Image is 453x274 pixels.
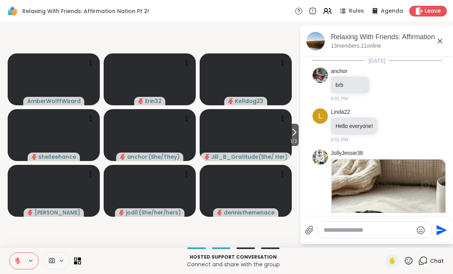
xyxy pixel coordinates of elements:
span: dennisthemenace [224,209,274,216]
span: anchor [127,153,147,161]
span: audio-muted [120,154,126,159]
span: ( She/ Her ) [258,153,287,161]
span: audio-muted [119,210,124,215]
span: [PERSON_NAME] [35,209,80,216]
span: Chat [430,257,444,265]
span: shelleehance [38,153,76,161]
span: ( She/her/hers ) [139,209,181,216]
span: Leave [425,7,441,15]
button: 1/2 [289,124,299,146]
p: brb [336,81,365,89]
img: https://sharewell-space-live.sfo3.digitaloceanspaces.com/user-generated/3602621c-eaa5-4082-863a-9... [312,149,328,165]
span: Relaxing With Friends: Affirmation Nation Pt 2! [22,7,149,15]
span: ✋ [389,256,396,266]
a: Linda22 [331,108,350,116]
div: Relaxing With Friends: Affirmation Nation Pt 2!, [DATE] [331,32,448,42]
span: ( She/They ) [148,153,180,161]
textarea: Type your message [324,226,413,234]
span: Kelldog23 [235,97,263,105]
span: jodi1 [126,209,138,216]
p: Connect and share with the group [86,261,381,268]
span: Agenda [381,7,403,15]
p: Hosted support conversation [86,254,381,261]
span: 8:01 PM [331,136,348,143]
span: [DATE] [364,57,390,65]
img: https://sharewell-space-live.sfo3.digitaloceanspaces.com/user-generated/bd698b57-9748-437a-a102-e... [312,68,328,83]
img: Evening Check in Chat and Games [332,159,445,255]
img: ShareWell Logomark [6,5,19,18]
span: audio-muted [28,210,33,215]
a: anchor [331,68,347,75]
span: audio-muted [138,98,144,104]
img: Relaxing With Friends: Affirmation Nation Pt 2!, Oct 06 [306,32,325,50]
a: JollyJessie38 [331,149,363,157]
span: audio-muted [204,154,210,159]
span: Jill_B_Gratitude [211,153,258,161]
span: audio-muted [217,210,222,215]
span: AmberWolffWizard [27,97,81,105]
span: Rules [349,7,364,15]
span: audio-muted [31,154,37,159]
button: Send [432,221,449,239]
span: audio-muted [228,98,233,104]
button: Emoji picker [416,226,425,235]
span: L [318,111,322,121]
span: 1 / 2 [289,137,299,146]
p: Hello everyone! [336,122,373,130]
span: 8:01 PM [331,95,348,102]
p: 13 members, 11 online [331,42,381,50]
span: Erin32 [145,97,162,105]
